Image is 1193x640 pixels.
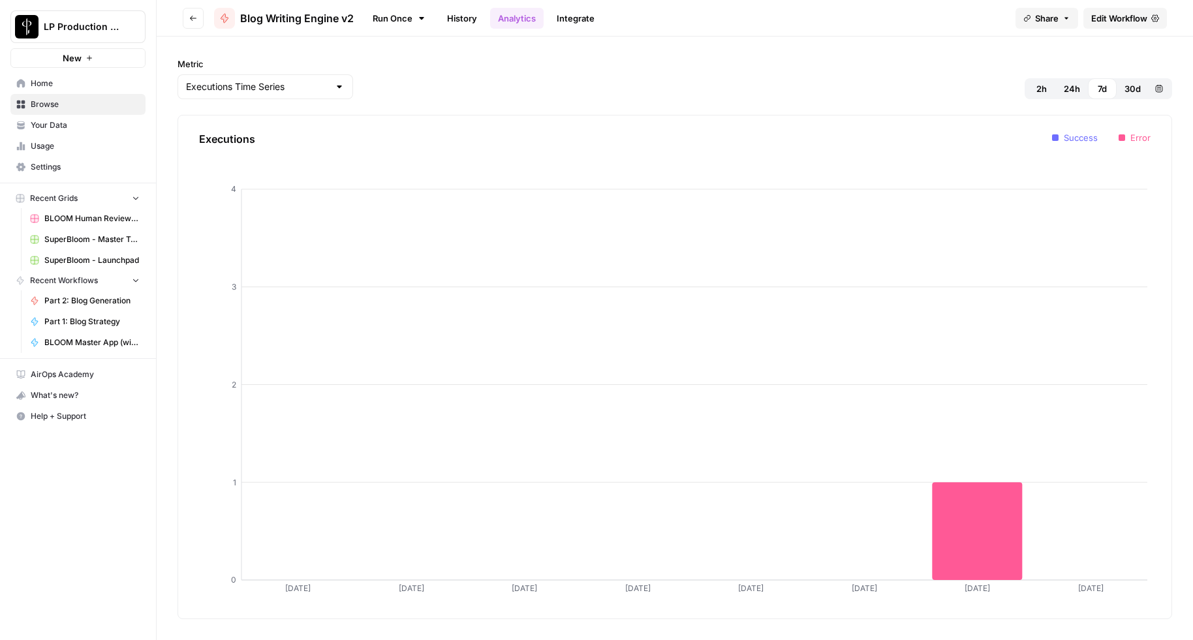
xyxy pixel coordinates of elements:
div: What's new? [11,386,145,405]
span: 7d [1098,82,1107,95]
a: Edit Workflow [1083,8,1167,29]
a: Part 2: Blog Generation [24,290,146,311]
label: Metric [178,57,353,70]
span: Recent Workflows [30,275,98,286]
tspan: [DATE] [285,583,311,593]
button: Recent Workflows [10,271,146,290]
tspan: [DATE] [512,583,537,593]
tspan: [DATE] [965,583,990,593]
a: BLOOM Master App (with human review) [24,332,146,353]
a: Blog Writing Engine v2 [214,8,354,29]
tspan: [DATE] [399,583,424,593]
tspan: 0 [231,575,236,585]
a: SuperBloom - Launchpad [24,250,146,271]
a: Usage [10,136,146,157]
button: Help + Support [10,406,146,427]
button: 24h [1056,78,1088,99]
span: BLOOM Master App (with human review) [44,337,140,348]
a: Part 1: Blog Strategy [24,311,146,332]
tspan: 2 [232,380,236,389]
span: BLOOM Human Review (ver2) [44,213,140,224]
button: 30d [1117,78,1149,99]
span: Part 2: Blog Generation [44,295,140,307]
a: Integrate [549,8,602,29]
span: Home [31,78,140,89]
button: 2h [1027,78,1056,99]
span: SuperBloom - Launchpad [44,254,140,266]
span: 30d [1124,82,1141,95]
button: What's new? [10,385,146,406]
a: History [439,8,485,29]
span: Usage [31,140,140,152]
span: Browse [31,99,140,110]
tspan: 4 [231,184,236,194]
span: New [63,52,82,65]
a: Home [10,73,146,94]
input: Executions Time Series [186,80,329,93]
a: BLOOM Human Review (ver2) [24,208,146,229]
li: Error [1119,131,1151,144]
span: LP Production Workloads [44,20,123,33]
img: LP Production Workloads Logo [15,15,39,38]
a: Analytics [490,8,544,29]
span: 24h [1064,82,1080,95]
a: Run Once [364,7,434,29]
span: Blog Writing Engine v2 [240,10,354,26]
tspan: [DATE] [625,583,651,593]
span: Settings [31,161,140,173]
tspan: 3 [232,282,236,292]
a: Your Data [10,115,146,136]
button: Workspace: LP Production Workloads [10,10,146,43]
tspan: [DATE] [738,583,764,593]
tspan: [DATE] [852,583,877,593]
span: Part 1: Blog Strategy [44,316,140,328]
button: Share [1015,8,1078,29]
a: SuperBloom - Master Topic List [24,229,146,250]
span: Recent Grids [30,192,78,204]
span: AirOps Academy [31,369,140,380]
span: Edit Workflow [1091,12,1147,25]
a: Settings [10,157,146,177]
li: Success [1052,131,1098,144]
button: New [10,48,146,68]
tspan: [DATE] [1078,583,1104,593]
span: 2h [1036,82,1047,95]
a: AirOps Academy [10,364,146,385]
span: SuperBloom - Master Topic List [44,234,140,245]
tspan: 1 [233,478,236,487]
button: Recent Grids [10,189,146,208]
span: Your Data [31,119,140,131]
a: Browse [10,94,146,115]
span: Share [1035,12,1059,25]
span: Help + Support [31,410,140,422]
